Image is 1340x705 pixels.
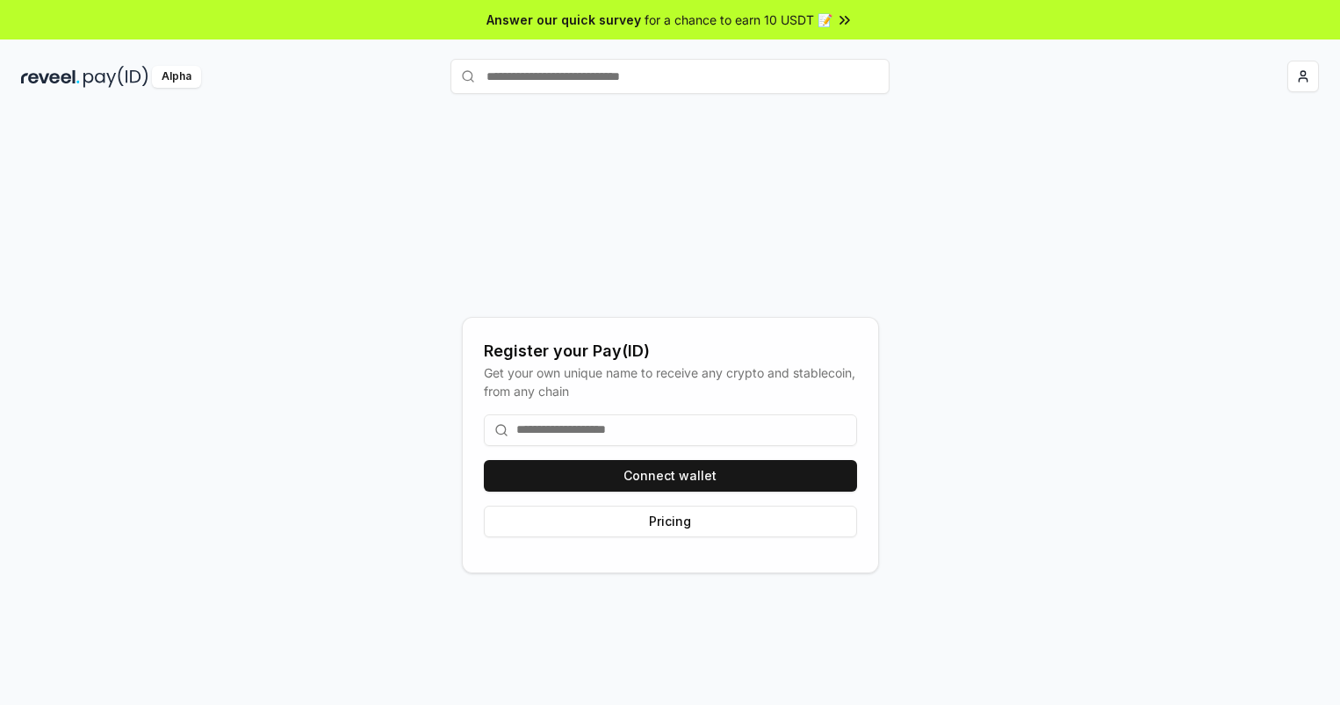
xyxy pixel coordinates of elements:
div: Alpha [152,66,201,88]
img: reveel_dark [21,66,80,88]
div: Get your own unique name to receive any crypto and stablecoin, from any chain [484,363,857,400]
img: pay_id [83,66,148,88]
span: Answer our quick survey [486,11,641,29]
button: Pricing [484,506,857,537]
span: for a chance to earn 10 USDT 📝 [645,11,832,29]
div: Register your Pay(ID) [484,339,857,363]
button: Connect wallet [484,460,857,492]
